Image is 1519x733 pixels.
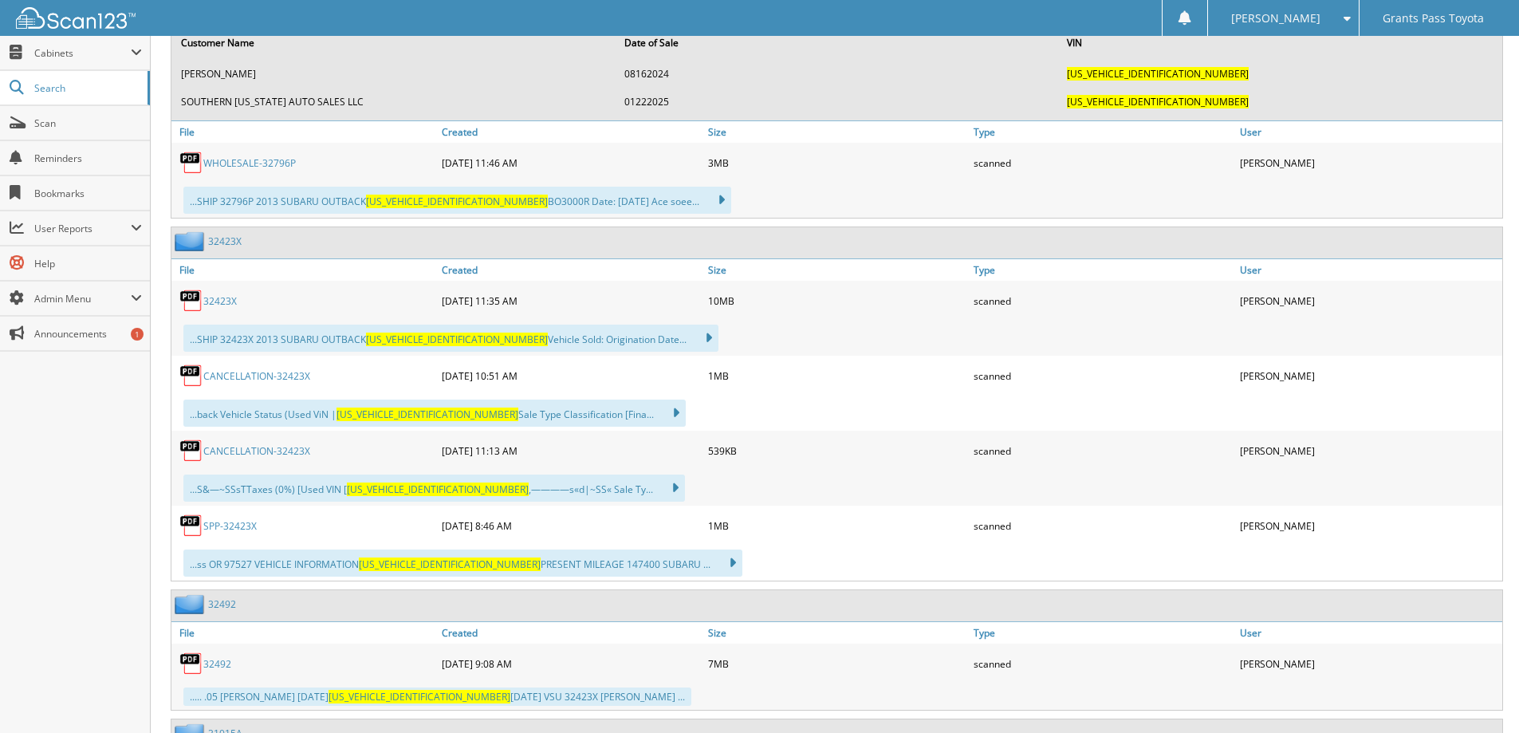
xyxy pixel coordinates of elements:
div: 1 [131,328,144,341]
span: [US_VEHICLE_IDENTIFICATION_NUMBER] [1067,67,1249,81]
span: Bookmarks [34,187,142,200]
div: [PERSON_NAME] [1236,648,1502,680]
a: File [171,121,438,143]
div: scanned [970,285,1236,317]
div: ..... .05 [PERSON_NAME] [DATE] [DATE] VSU 32423X [PERSON_NAME] ... [183,688,691,706]
a: Size [704,622,970,644]
div: scanned [970,510,1236,542]
a: Type [970,622,1236,644]
th: Customer Name [173,26,615,59]
iframe: Chat Widget [1439,656,1519,733]
td: 08162024 [616,61,1058,87]
a: User [1236,259,1502,281]
a: User [1236,121,1502,143]
span: [US_VEHICLE_IDENTIFICATION_NUMBER] [336,408,518,421]
span: [PERSON_NAME] [1231,14,1320,23]
a: Created [438,121,704,143]
div: 3MB [704,147,970,179]
div: 1MB [704,360,970,392]
a: Size [704,121,970,143]
div: [PERSON_NAME] [1236,147,1502,179]
span: Help [34,257,142,270]
a: SPP-32423X [203,519,257,533]
span: Search [34,81,140,95]
span: Grants Pass Toyota [1383,14,1484,23]
div: 7MB [704,648,970,680]
div: 539KB [704,435,970,467]
span: Announcements [34,327,142,341]
div: scanned [970,648,1236,680]
div: ...SHIP 32423X 2013 SUBARU OUTBACK Vehicle Sold: Origination Date... [183,325,718,352]
span: [US_VEHICLE_IDENTIFICATION_NUMBER] [366,195,548,208]
th: Date of Sale [616,26,1058,59]
div: 1MB [704,510,970,542]
span: [US_VEHICLE_IDENTIFICATION_NUMBER] [366,333,548,346]
div: scanned [970,360,1236,392]
img: PDF.png [179,439,203,463]
div: [DATE] 9:08 AM [438,648,704,680]
a: WHOLESALE-32796P [203,156,296,170]
a: 32423X [203,294,237,308]
span: Cabinets [34,46,131,60]
span: [US_VEHICLE_IDENTIFICATION_NUMBER] [359,558,541,571]
a: File [171,622,438,644]
div: [PERSON_NAME] [1236,360,1502,392]
a: Type [970,259,1236,281]
a: CANCELLATION-32423X [203,369,310,383]
img: scan123-logo-white.svg [16,7,136,29]
th: VIN [1059,26,1501,59]
img: PDF.png [179,514,203,538]
img: PDF.png [179,652,203,676]
span: [US_VEHICLE_IDENTIFICATION_NUMBER] [329,690,510,703]
a: Type [970,121,1236,143]
div: scanned [970,147,1236,179]
img: PDF.png [179,151,203,175]
div: [DATE] 11:46 AM [438,147,704,179]
div: [DATE] 11:35 AM [438,285,704,317]
a: File [171,259,438,281]
a: 32492 [208,597,236,611]
img: folder2.png [175,231,208,251]
a: Created [438,259,704,281]
img: folder2.png [175,594,208,614]
a: User [1236,622,1502,644]
div: [PERSON_NAME] [1236,435,1502,467]
a: Created [438,622,704,644]
img: PDF.png [179,364,203,388]
span: User Reports [34,222,131,235]
div: ...back Vehicle Status (Used ViN | Sale Type Classification [Fina... [183,400,686,427]
a: Size [704,259,970,281]
div: scanned [970,435,1236,467]
span: [US_VEHICLE_IDENTIFICATION_NUMBER] [1067,95,1249,108]
div: [DATE] 8:46 AM [438,510,704,542]
div: ...SHIP 32796P 2013 SUBARU OUTBACK BO3000R Date: [DATE] Ace soee... [183,187,731,214]
div: [DATE] 10:51 AM [438,360,704,392]
span: Admin Menu [34,292,131,305]
a: CANCELLATION-32423X [203,444,310,458]
span: [US_VEHICLE_IDENTIFICATION_NUMBER] [347,483,529,496]
div: [PERSON_NAME] [1236,285,1502,317]
span: Reminders [34,152,142,165]
td: 01222025 [616,89,1058,115]
div: [DATE] 11:13 AM [438,435,704,467]
td: [PERSON_NAME] [173,61,615,87]
td: SOUTHERN [US_STATE] AUTO SALES LLC [173,89,615,115]
div: ...S&—~SSsTTaxes (0%) [Used VIN [ ,————s«d|~SS« Sale Ty... [183,475,685,502]
div: 10MB [704,285,970,317]
div: [PERSON_NAME] [1236,510,1502,542]
a: 32423X [208,234,242,248]
a: 32492 [203,657,231,671]
img: PDF.png [179,289,203,313]
div: ...ss OR 97527 VEHICLE INFORMATION PRESENT MILEAGE 147400 SUBARU ... [183,550,742,577]
span: Scan [34,116,142,130]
